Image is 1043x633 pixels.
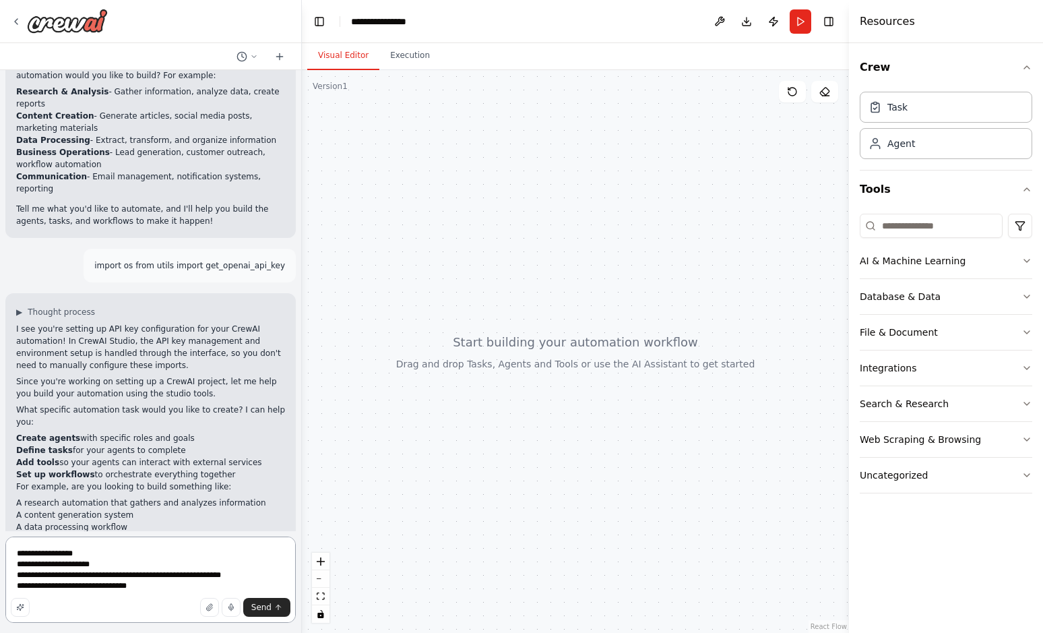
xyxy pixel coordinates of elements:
button: Integrations [860,351,1032,386]
button: Start a new chat [269,49,290,65]
strong: Business Operations [16,148,110,157]
div: Agent [887,137,915,150]
p: import os from utils import get_openai_api_key [94,260,285,272]
li: so your agents can interact with external services [16,456,285,469]
button: Tools [860,171,1032,208]
div: Web Scraping & Browsing [860,433,981,446]
p: For example, are you looking to build something like: [16,481,285,493]
button: Click to speak your automation idea [222,598,241,617]
p: I see you're setting up API key configuration for your CrewAI automation! In CrewAI Studio, the A... [16,323,285,371]
p: Tell me what you'd like to automate, and I'll help you build the agents, tasks, and workflows to ... [16,203,285,227]
div: React Flow controls [312,553,329,623]
span: Thought process [28,307,95,318]
div: Database & Data [860,290,941,303]
li: A data processing workflow [16,521,285,533]
button: Database & Data [860,279,1032,314]
strong: Content Creation [16,111,94,121]
button: Visual Editor [307,42,379,70]
button: ▶Thought process [16,307,95,318]
li: - Lead generation, customer outreach, workflow automation [16,146,285,171]
div: Version 1 [313,81,348,92]
button: zoom in [312,553,329,570]
span: ▶ [16,307,22,318]
button: fit view [312,588,329,605]
div: Search & Research [860,397,949,411]
button: Switch to previous chat [231,49,263,65]
div: Task [887,100,908,114]
li: - Gather information, analyze data, create reports [16,86,285,110]
li: - Extract, transform, and organize information [16,134,285,146]
li: for your agents to complete [16,444,285,456]
strong: Data Processing [16,135,90,145]
div: File & Document [860,326,938,339]
button: AI & Machine Learning [860,243,1032,278]
button: Improve this prompt [11,598,30,617]
button: Hide right sidebar [819,12,838,31]
strong: Define tasks [16,446,73,455]
button: Send [243,598,290,617]
p: Since you're working on setting up a CrewAI project, let me help you build your automation using ... [16,375,285,400]
div: AI & Machine Learning [860,254,966,268]
li: A research automation that gathers and analyzes information [16,497,285,509]
button: Crew [860,49,1032,86]
p: What specific automation task would you like to create? I can help you: [16,404,285,428]
div: Tools [860,208,1032,504]
button: Web Scraping & Browsing [860,422,1032,457]
span: Send [251,602,272,613]
strong: Research & Analysis [16,87,108,96]
strong: Add tools [16,458,59,467]
h4: Resources [860,13,915,30]
li: with specific roles and goals [16,432,285,444]
button: zoom out [312,570,329,588]
li: A content generation system [16,509,285,521]
div: Crew [860,86,1032,170]
img: Logo [27,9,108,33]
div: Uncategorized [860,469,928,482]
button: toggle interactivity [312,605,329,623]
strong: Communication [16,172,87,181]
button: Upload files [200,598,219,617]
button: Hide left sidebar [310,12,329,31]
strong: Create agents [16,433,80,443]
li: - Generate articles, social media posts, marketing materials [16,110,285,134]
button: File & Document [860,315,1032,350]
nav: breadcrumb [351,15,420,28]
li: - Email management, notification systems, reporting [16,171,285,195]
li: to orchestrate everything together [16,469,285,481]
button: Execution [379,42,441,70]
button: Uncategorized [860,458,1032,493]
div: Integrations [860,361,916,375]
button: Search & Research [860,386,1032,421]
a: React Flow attribution [811,623,847,630]
strong: Set up workflows [16,470,95,479]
